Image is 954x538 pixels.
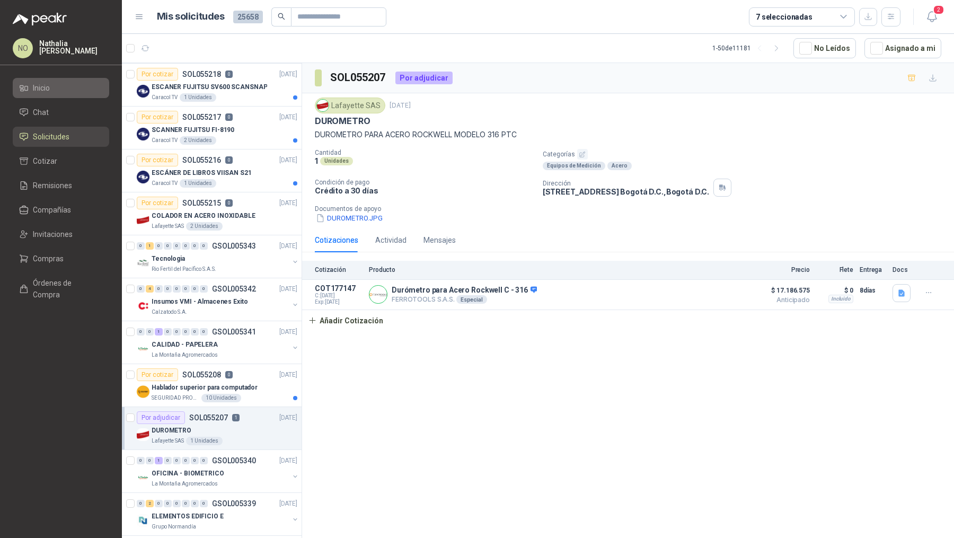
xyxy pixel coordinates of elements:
[13,175,109,196] a: Remisiones
[315,179,534,186] p: Condición de pago
[191,328,199,336] div: 0
[607,162,632,170] div: Acero
[152,383,258,393] p: Hablador superior para computador
[456,295,487,304] div: Especial
[922,7,941,27] button: 2
[191,457,199,464] div: 0
[122,107,302,149] a: Por cotizarSOL0552170[DATE] Company LogoSCANNER FUJITSU FI-8190Caracol TV2 Unidades
[225,199,233,207] p: 0
[315,299,363,305] span: Exp: [DATE]
[155,500,163,507] div: 0
[155,242,163,250] div: 0
[279,327,297,337] p: [DATE]
[152,480,218,488] p: La Montaña Agromercados
[155,457,163,464] div: 1
[137,240,299,274] a: 0 1 0 0 0 0 0 0 GSOL005343[DATE] Company LogoTecnologiaRio Fertil del Pacífico S.A.S.
[225,70,233,78] p: 0
[33,155,57,167] span: Cotizar
[137,411,185,424] div: Por adjudicar
[152,125,234,135] p: SCANNER FUJITSU FI-8190
[13,78,109,98] a: Inicio
[279,370,297,380] p: [DATE]
[173,242,181,250] div: 0
[152,523,196,531] p: Grupo Normandía
[182,285,190,293] div: 0
[392,286,537,295] p: Durómetro para Acero Rockwell C - 316
[122,364,302,407] a: Por cotizarSOL0552080[DATE] Company LogoHablador superior para computadorSEGURIDAD PROVISER LTDA1...
[137,68,178,81] div: Por cotizar
[13,200,109,220] a: Compañías
[315,149,534,156] p: Cantidad
[816,266,853,274] p: Flete
[315,266,363,274] p: Cotización
[152,254,185,264] p: Tecnologia
[816,284,853,297] p: $ 0
[315,205,950,213] p: Documentos de apoyo
[137,514,149,527] img: Company Logo
[279,112,297,122] p: [DATE]
[225,156,233,164] p: 0
[155,285,163,293] div: 0
[279,241,297,251] p: [DATE]
[152,179,178,188] p: Caracol TV
[182,242,190,250] div: 0
[315,116,370,127] p: DUROMETRO
[137,471,149,484] img: Company Logo
[33,204,71,216] span: Compañías
[200,500,208,507] div: 0
[828,295,853,303] div: Incluido
[212,285,256,293] p: GSOL005342
[152,351,218,359] p: La Montaña Agromercados
[146,328,154,336] div: 0
[33,228,73,240] span: Invitaciones
[315,98,385,113] div: Lafayette SAS
[152,93,178,102] p: Caracol TV
[543,162,605,170] div: Equipos de Medición
[756,11,812,23] div: 7 seleccionadas
[279,69,297,80] p: [DATE]
[182,156,221,164] p: SOL055216
[152,222,184,231] p: Lafayette SAS
[155,328,163,336] div: 1
[137,197,178,209] div: Por cotizar
[757,284,810,297] span: $ 17.186.575
[860,284,886,297] p: 8 días
[164,242,172,250] div: 0
[864,38,941,58] button: Asignado a mi
[186,437,223,445] div: 1 Unidades
[200,457,208,464] div: 0
[278,13,285,20] span: search
[137,325,299,359] a: 0 0 1 0 0 0 0 0 GSOL005341[DATE] Company LogoCALIDAD - PAPELERALa Montaña Agromercados
[39,40,109,55] p: Nathalia [PERSON_NAME]
[137,328,145,336] div: 0
[152,394,199,402] p: SEGURIDAD PROVISER LTDA
[793,38,856,58] button: No Leídos
[33,131,69,143] span: Solicitudes
[212,457,256,464] p: GSOL005340
[137,214,149,226] img: Company Logo
[279,198,297,208] p: [DATE]
[317,100,329,111] img: Company Logo
[392,295,537,304] p: FERROTOOLS S.A.S.
[122,407,302,450] a: Por adjudicarSOL0552071[DATE] Company LogoDUROMETROLafayette SAS1 Unidades
[33,253,64,264] span: Compras
[137,285,145,293] div: 0
[201,394,241,402] div: 10 Unidades
[152,308,187,316] p: Calzatodo S.A.
[543,149,950,160] p: Categorías
[146,285,154,293] div: 4
[212,328,256,336] p: GSOL005341
[320,157,353,165] div: Unidades
[212,500,256,507] p: GSOL005339
[13,127,109,147] a: Solicitudes
[180,179,216,188] div: 1 Unidades
[233,11,263,23] span: 25658
[200,242,208,250] div: 0
[13,13,67,25] img: Logo peakr
[369,266,750,274] p: Producto
[279,499,297,509] p: [DATE]
[375,234,407,246] div: Actividad
[152,511,224,522] p: ELEMENTOS EDIFICIO E
[279,155,297,165] p: [DATE]
[157,9,225,24] h1: Mis solicitudes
